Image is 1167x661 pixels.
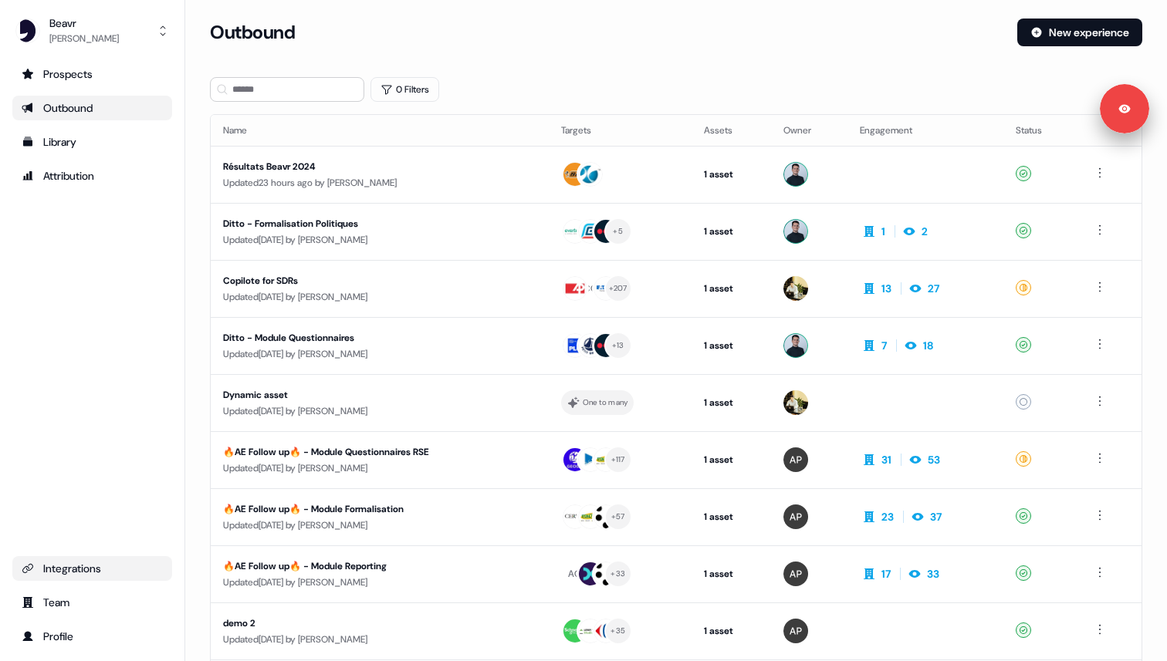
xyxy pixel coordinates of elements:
div: 1 asset [704,224,758,239]
div: Updated [DATE] by [PERSON_NAME] [223,518,536,533]
div: 1 asset [704,566,758,582]
div: 13 [881,281,891,296]
div: + 35 [611,624,625,638]
div: + 5 [613,224,623,238]
div: + 207 [609,282,627,295]
div: Beavr [49,15,119,31]
div: 1 asset [704,623,758,639]
div: + 33 [611,567,625,581]
div: AC [568,566,581,582]
div: Library [22,134,163,150]
div: 2 [922,224,928,239]
a: Go to attribution [12,164,172,188]
div: CO [583,281,597,296]
button: Beavr[PERSON_NAME] [12,12,172,49]
div: + 13 [612,339,624,352]
div: 53 [928,452,940,467]
th: Engagement [847,115,1003,146]
div: Updated [DATE] by [PERSON_NAME] [223,575,536,590]
div: Updated [DATE] by [PERSON_NAME] [223,632,536,647]
div: 1 asset [704,167,758,182]
div: 37 [930,509,942,524]
button: New experience [1017,19,1142,46]
div: Updated [DATE] by [PERSON_NAME] [223,289,536,305]
a: Go to profile [12,624,172,649]
div: 18 [923,338,933,353]
div: 1 asset [704,509,758,524]
div: Updated [DATE] by [PERSON_NAME] [223,460,536,476]
div: Copilote for SDRs [223,273,515,288]
th: Targets [549,115,692,146]
a: Go to outbound experience [12,96,172,120]
h3: Outbound [210,21,295,44]
a: Go to team [12,590,172,615]
div: One to many [583,396,628,410]
div: Attribution [22,168,163,184]
div: 🔥AE Follow up🔥 - Module Questionnaires RSE [223,444,515,460]
div: Résultats Beavr 2024 [223,159,515,174]
div: Ditto - Module Questionnaires [223,330,515,346]
a: Go to templates [12,130,172,154]
img: Alexis [783,447,808,472]
div: Prospects [22,66,163,82]
div: Outbound [22,100,163,116]
div: Integrations [22,561,163,576]
th: Name [211,115,549,146]
div: + 117 [611,453,625,467]
div: Dynamic asset [223,387,515,403]
div: 23 [881,509,894,524]
img: Alexis [783,562,808,586]
img: Ugo [783,333,808,358]
div: Profile [22,629,163,644]
img: Alexis [783,619,808,643]
div: 31 [881,452,891,467]
div: 🔥AE Follow up🔥 - Module Reporting [223,558,515,574]
div: 7 [881,338,887,353]
div: Updated [DATE] by [PERSON_NAME] [223,403,536,419]
img: Armand [783,390,808,415]
div: 1 asset [704,452,758,467]
div: 33 [927,566,939,582]
div: 27 [928,281,939,296]
div: Team [22,595,163,610]
div: Updated [DATE] by [PERSON_NAME] [223,232,536,248]
img: Armand [783,276,808,301]
div: Ditto - Formalisation Politiques [223,216,515,231]
div: 1 asset [704,338,758,353]
button: 0 Filters [370,77,439,102]
div: [PERSON_NAME] [49,31,119,46]
img: Alexis [783,504,808,529]
div: demo 2 [223,615,515,631]
div: 🔥AE Follow up🔥 - Module Formalisation [223,501,515,517]
div: + 57 [611,510,625,524]
img: Ugo [783,219,808,244]
div: Updated [DATE] by [PERSON_NAME] [223,346,536,362]
div: 1 asset [704,281,758,296]
a: Go to prospects [12,62,172,86]
a: Go to integrations [12,556,172,581]
img: Ugo [783,162,808,187]
div: 17 [881,566,891,582]
div: 1 [881,224,885,239]
div: Updated 23 hours ago by [PERSON_NAME] [223,175,536,191]
th: Status [1003,115,1078,146]
th: Owner [771,115,848,146]
div: 1 asset [704,395,758,410]
th: Assets [692,115,770,146]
